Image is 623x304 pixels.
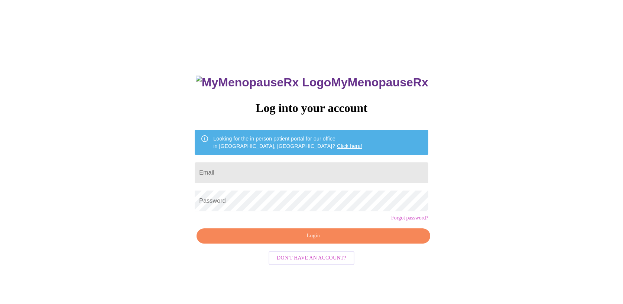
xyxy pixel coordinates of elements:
button: Don't have an account? [269,251,354,265]
button: Login [197,228,430,244]
h3: Log into your account [195,101,428,115]
h3: MyMenopauseRx [196,76,428,89]
span: Don't have an account? [277,254,346,263]
img: MyMenopauseRx Logo [196,76,331,89]
span: Login [205,231,421,241]
a: Forgot password? [391,215,428,221]
div: Looking for the in person patient portal for our office in [GEOGRAPHIC_DATA], [GEOGRAPHIC_DATA]? [213,132,362,153]
a: Click here! [337,143,362,149]
a: Don't have an account? [267,254,356,260]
